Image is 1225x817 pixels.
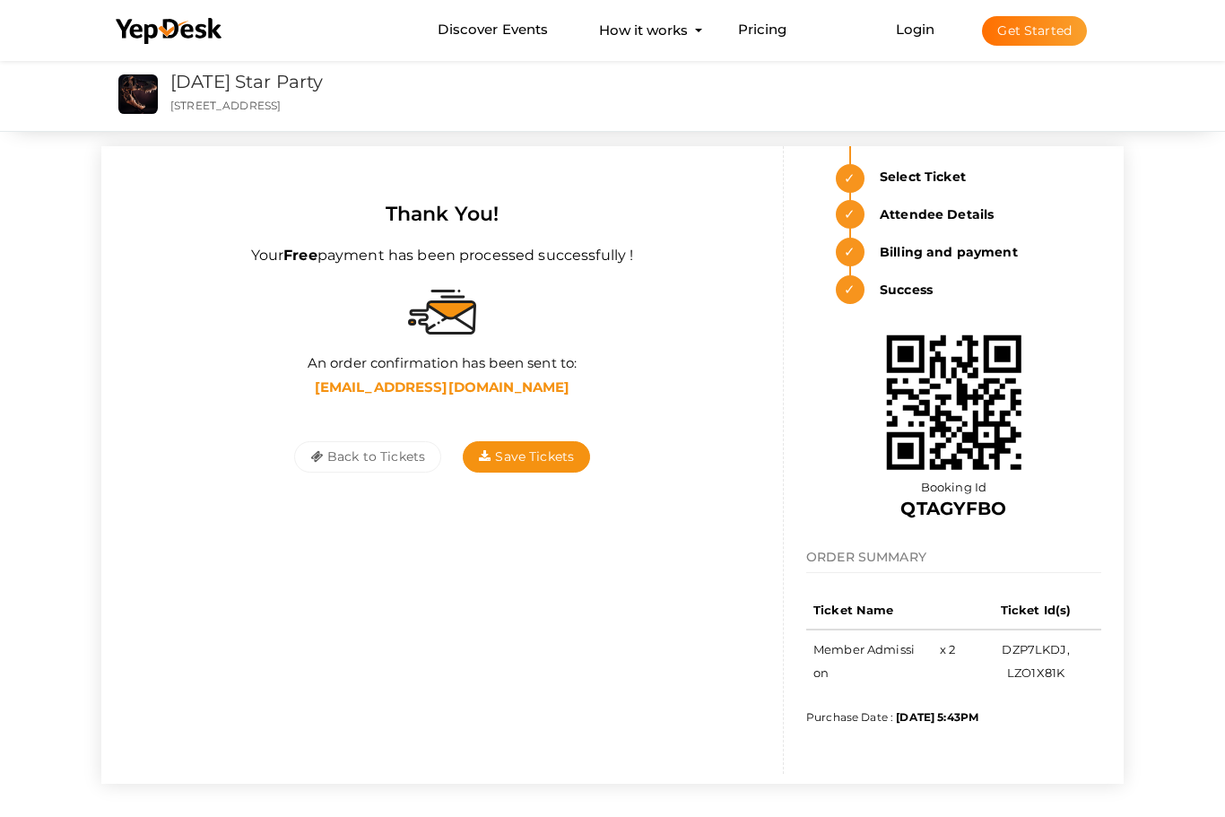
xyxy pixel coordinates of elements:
[982,17,1087,47] button: Get Started
[463,442,590,474] button: Save Tickets
[813,643,915,681] span: Member Admission
[170,99,783,114] p: [STREET_ADDRESS]
[970,592,1101,630] th: Ticket Id(s)
[283,248,317,265] b: Free
[869,239,1101,267] strong: Billing and payment
[806,710,978,726] label: Purchase Date :
[900,499,1006,520] b: QTAGYFBO
[925,630,971,692] td: x 2
[308,354,577,373] label: An order confirmation has been sent to:
[118,75,158,115] img: LQJ91ALS_small.png
[479,449,574,465] span: Save Tickets
[869,163,1101,192] strong: Select Ticket
[896,711,978,725] b: [DATE] 5:43PM
[869,276,1101,305] strong: Success
[1007,666,1064,681] span: LZO1X81K
[806,592,925,630] th: Ticket Name
[438,14,548,48] a: Discover Events
[408,291,476,335] img: sent-email.svg
[806,550,926,566] span: ORDER SUMMARY
[738,14,787,48] a: Pricing
[1002,643,1069,657] span: DZP7LKDJ,
[896,22,935,39] a: Login
[594,14,693,48] button: How it works
[170,72,323,93] a: [DATE] Star Party
[315,379,570,396] b: [EMAIL_ADDRESS][DOMAIN_NAME]
[869,201,1101,230] strong: Attendee Details
[921,481,986,495] span: Booking Id
[294,442,441,474] button: Back to Tickets
[864,314,1044,493] img: 68a51a7546e0fb00017f8536
[124,201,760,229] div: Thank You!
[251,229,634,267] label: Your payment has been processed successfully !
